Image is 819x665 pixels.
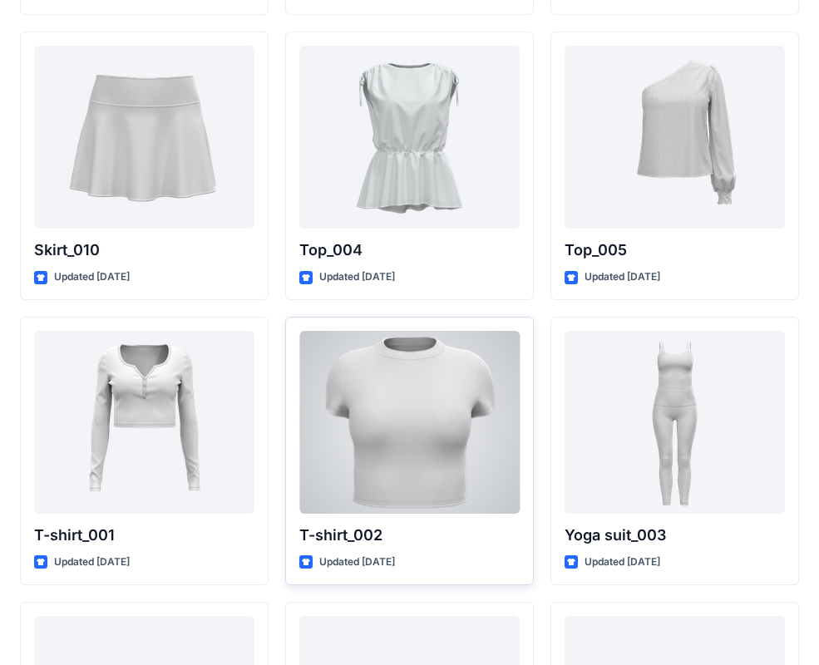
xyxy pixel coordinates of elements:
a: Skirt_010 [34,46,254,229]
a: Top_005 [565,46,785,229]
p: Updated [DATE] [585,554,660,571]
p: Top_005 [565,239,785,262]
p: Top_004 [299,239,520,262]
p: T-shirt_002 [299,524,520,547]
p: T-shirt_001 [34,524,254,547]
p: Updated [DATE] [585,268,660,286]
p: Yoga suit_003 [565,524,785,547]
p: Updated [DATE] [54,268,130,286]
p: Updated [DATE] [319,268,395,286]
p: Updated [DATE] [319,554,395,571]
a: T-shirt_002 [299,331,520,514]
a: Yoga suit_003 [565,331,785,514]
a: T-shirt_001 [34,331,254,514]
p: Updated [DATE] [54,554,130,571]
p: Skirt_010 [34,239,254,262]
a: Top_004 [299,46,520,229]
